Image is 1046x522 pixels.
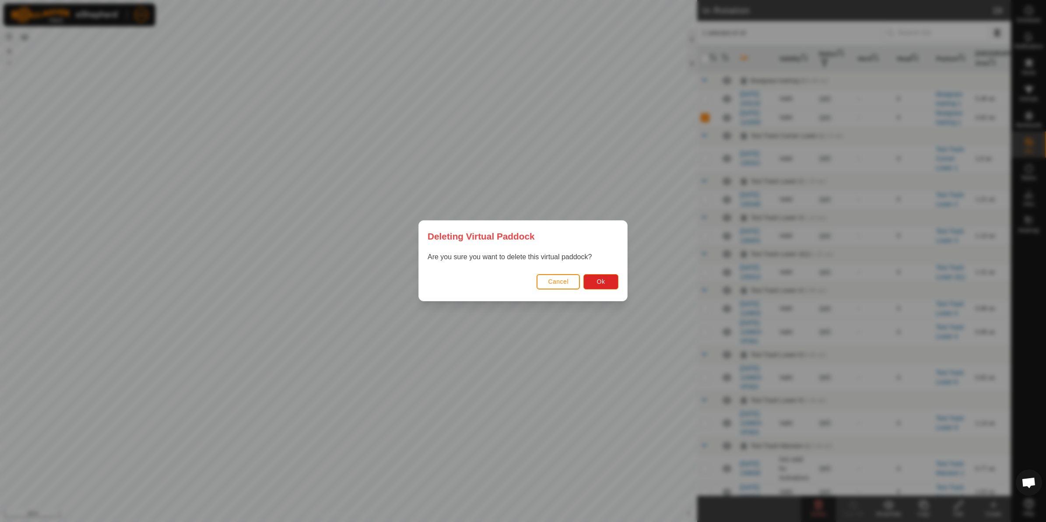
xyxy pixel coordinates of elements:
button: Ok [583,274,618,289]
p: Are you sure you want to delete this virtual paddock? [428,252,618,263]
button: Cancel [537,274,580,289]
span: Deleting Virtual Paddock [428,229,535,243]
span: Cancel [548,279,569,286]
div: Open chat [1016,469,1042,496]
span: Ok [597,279,605,286]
